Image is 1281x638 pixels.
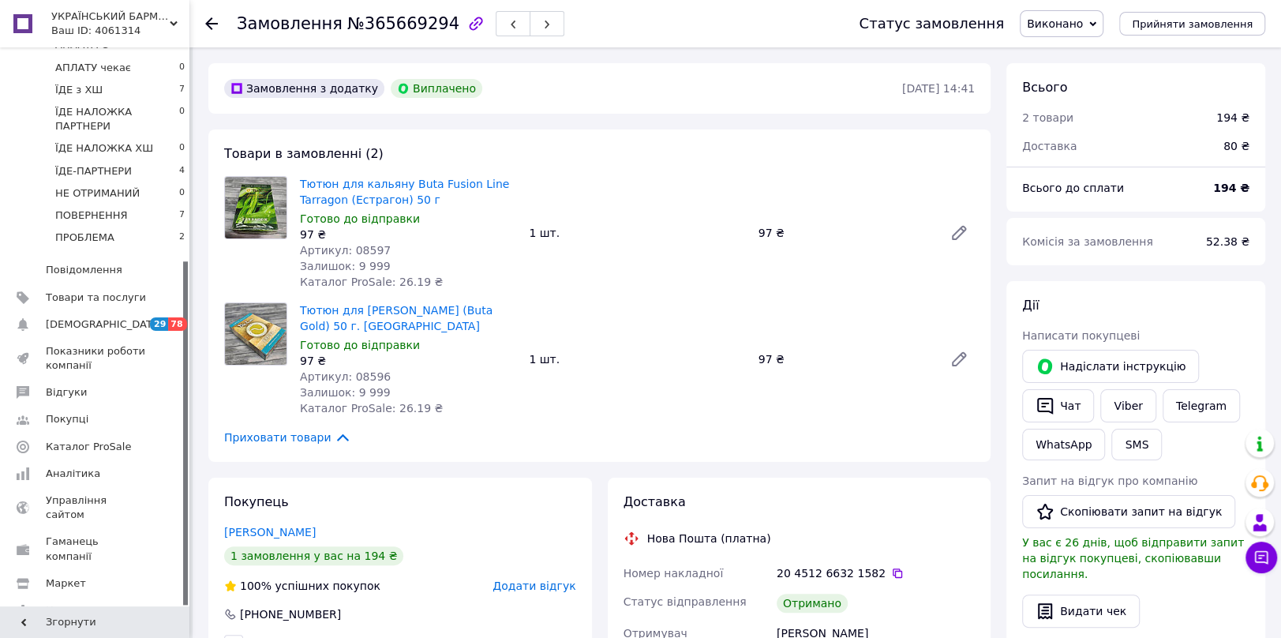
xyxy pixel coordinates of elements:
span: 2 [179,231,185,245]
a: [PERSON_NAME] [224,526,316,539]
span: Каталог ProSale: 26.19 ₴ [300,402,443,415]
span: Артикул: 08596 [300,370,391,383]
button: Чат з покупцем [1245,542,1277,573]
span: №365669294 [347,14,459,33]
span: 4 [179,164,185,178]
div: 20 4512 6632 1582 [777,565,975,581]
span: ЇДЕ з ХШ [55,83,103,97]
button: Скопіювати запит на відгук [1022,495,1235,528]
span: Комісія за замовлення [1022,235,1153,248]
span: Покупець [224,494,289,509]
span: Прийняти замовлення [1132,18,1253,30]
span: Артикул: 08597 [300,244,391,257]
button: Видати чек [1022,595,1140,628]
span: Доставка [624,494,686,509]
span: Відгуки [46,385,87,400]
span: Товари в замовленні (2) [224,146,384,161]
span: АПЛАТУ чекає [55,61,131,75]
span: Написати покупцеві [1022,329,1140,342]
span: 0 [179,105,185,133]
span: Налаштування [46,603,126,617]
span: УКРАЇНСЬКИЙ БАРМАЛЄЙ [51,9,170,24]
span: У вас є 26 днів, щоб відправити запит на відгук покупцеві, скопіювавши посилання. [1022,536,1244,580]
span: ПОВЕРНЕННЯ [55,208,128,223]
span: 29 [150,317,168,331]
span: Залишок: 9 999 [300,386,391,399]
span: ЇДЕ-ПАРТНЕРИ [55,164,132,178]
div: 1 шт. [523,348,751,370]
time: [DATE] 14:41 [902,82,975,95]
span: Виконано [1027,17,1083,30]
span: Всього [1022,80,1067,95]
button: Прийняти замовлення [1119,12,1265,36]
span: Доставка [1022,140,1077,152]
span: 0 [179,186,185,201]
div: Нова Пошта (платна) [643,531,775,546]
div: Отримано [777,594,848,613]
div: 97 ₴ [300,353,516,369]
div: Виплачено [391,79,482,98]
span: ЇДЕ НАЛОЖКА ХШ [55,141,153,156]
div: 97 ₴ [752,222,937,244]
span: Додати відгук [493,580,575,592]
span: Каталог ProSale [46,440,131,454]
div: успішних покупок [224,578,380,594]
span: Каталог ProSale: 26.19 ₴ [300,276,443,288]
span: Повідомлення [46,263,122,277]
span: Гаманець компанії [46,535,146,563]
span: НЕ ОТРИМАНИЙ [55,186,140,201]
span: Приховати товари [224,429,351,446]
span: 0 [179,141,185,156]
b: 194 ₴ [1213,182,1249,194]
span: ПРОБЛЕМА [55,231,114,245]
span: 7 [179,83,185,97]
span: Управління сайтом [46,494,146,522]
div: 194 ₴ [1216,110,1249,126]
img: Тютюн для кальяну Buta Fusion Line Tarragon (Естрагон) 50 г [225,177,287,238]
span: Готово до відправки [300,212,420,225]
a: Telegram [1163,389,1240,422]
span: 100% [240,580,272,592]
span: 52.38 ₴ [1206,235,1249,248]
span: 2 товари [1022,111,1073,124]
button: SMS [1111,429,1162,460]
span: ЇДЕ НАЛОЖКА ПАРТНЕРИ [55,105,179,133]
span: Номер накладної [624,567,724,580]
span: 78 [168,317,186,331]
span: Готово до відправки [300,339,420,351]
a: Viber [1100,389,1156,422]
div: 97 ₴ [752,348,937,370]
div: 1 шт. [523,222,751,244]
a: Тютюн для кальяну Buta Fusion Line Tarragon (Естрагон) 50 г [300,178,509,206]
span: Дії [1022,298,1039,313]
button: Надіслати інструкцію [1022,350,1199,383]
a: Редагувати [943,343,975,375]
span: Товари та послуги [46,291,146,305]
span: 7 [179,208,185,223]
span: [DEMOGRAPHIC_DATA] [46,317,163,332]
span: Замовлення [237,14,343,33]
a: WhatsApp [1022,429,1105,460]
div: 80 ₴ [1214,129,1259,163]
a: Тютюн для [PERSON_NAME] (Buta Gold) 50 г. [GEOGRAPHIC_DATA] [300,304,493,332]
div: Замовлення з додатку [224,79,384,98]
span: Всього до сплати [1022,182,1124,194]
div: 97 ₴ [300,227,516,242]
span: Маркет [46,576,86,591]
span: Залишок: 9 999 [300,260,391,272]
div: Ваш ID: 4061314 [51,24,189,38]
div: Повернутися назад [205,16,218,32]
div: 1 замовлення у вас на 194 ₴ [224,546,403,565]
a: Редагувати [943,217,975,249]
span: Статус відправлення [624,595,747,608]
span: Покупці [46,412,88,426]
div: [PHONE_NUMBER] [238,606,343,622]
div: Статус замовлення [859,16,1004,32]
span: Показники роботи компанії [46,344,146,373]
button: Чат [1022,389,1094,422]
span: Аналітика [46,467,100,481]
span: 0 [179,61,185,75]
img: Тютюн для кальяну Sheikh (Buta Gold) 50 г. Пачка [225,303,287,365]
span: Запит на відгук про компанію [1022,475,1197,487]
